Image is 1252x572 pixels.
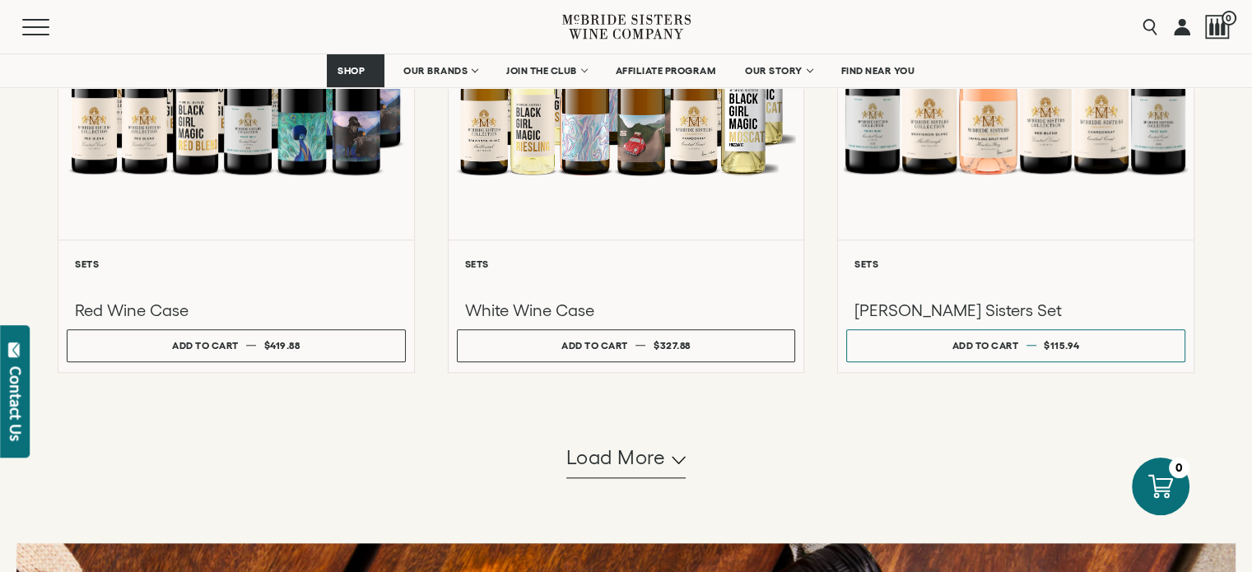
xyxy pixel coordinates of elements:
span: OUR BRANDS [403,65,468,77]
h6: Sets [854,258,1177,269]
a: JOIN THE CLUB [496,54,597,87]
div: Add to cart [172,333,239,357]
a: OUR STORY [734,54,822,87]
h3: White Wine Case [465,300,788,321]
div: Add to cart [952,333,1019,357]
a: AFFILIATE PROGRAM [605,54,727,87]
h6: Sets [465,258,788,269]
span: SHOP [337,65,365,77]
h3: [PERSON_NAME] Sisters Set [854,300,1177,321]
h6: Sets [75,258,398,269]
div: 0 [1169,458,1189,478]
span: Load more [566,444,666,472]
div: Add to cart [561,333,628,357]
span: $115.94 [1044,340,1080,351]
span: JOIN THE CLUB [506,65,577,77]
span: OUR STORY [745,65,803,77]
span: FIND NEAR YOU [841,65,915,77]
button: Add to cart $115.94 [846,329,1185,362]
div: Contact Us [7,366,24,441]
h3: Red Wine Case [75,300,398,321]
span: AFFILIATE PROGRAM [616,65,716,77]
button: Mobile Menu Trigger [22,19,81,35]
span: 0 [1222,11,1236,26]
span: $419.88 [264,340,300,351]
span: $327.88 [654,340,691,351]
a: SHOP [327,54,384,87]
a: OUR BRANDS [393,54,487,87]
button: Load more [566,439,687,478]
button: Add to cart $327.88 [457,329,796,362]
button: Add to cart $419.88 [67,329,406,362]
a: FIND NEAR YOU [831,54,926,87]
